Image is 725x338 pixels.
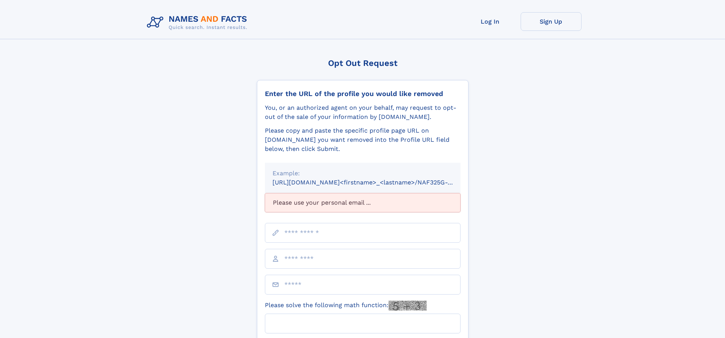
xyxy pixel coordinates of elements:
div: Please use your personal email ... [265,193,460,212]
div: Enter the URL of the profile you would like removed [265,90,460,98]
div: Example: [272,169,453,178]
div: Please copy and paste the specific profile page URL on [DOMAIN_NAME] you want removed into the Pr... [265,126,460,154]
div: You, or an authorized agent on your behalf, may request to opt-out of the sale of your informatio... [265,103,460,122]
div: Opt Out Request [257,58,468,68]
small: [URL][DOMAIN_NAME]<firstname>_<lastname>/NAF325G-xxxxxxxx [272,179,475,186]
a: Log In [460,12,521,31]
a: Sign Up [521,12,582,31]
label: Please solve the following math function: [265,301,427,311]
img: Logo Names and Facts [144,12,253,33]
